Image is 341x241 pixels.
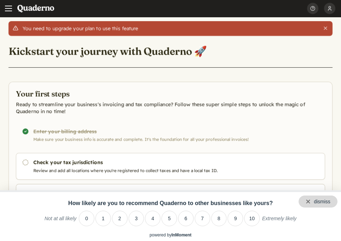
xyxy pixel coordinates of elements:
li: 9 [228,211,243,226]
h3: Check your tax jurisdictions [33,159,319,166]
button: Close this alert [323,25,328,31]
label: Extremely likely [262,216,296,226]
div: dismiss [314,199,330,204]
p: Review and add all locations where you're registered to collect taxes and have a local tax ID. [33,167,319,174]
li: 3 [129,211,144,226]
li: 4 [145,211,160,226]
li: 1 [95,211,111,226]
h2: Your first steps [16,89,325,99]
li: 8 [211,211,227,226]
li: 5 [161,211,177,226]
h3: Connect your favorite tools [33,190,319,197]
div: Close survey [299,196,337,208]
li: 2 [112,211,128,226]
li: 10 [244,211,260,226]
h1: Kickstart your journey with Quaderno 🚀 [8,45,207,58]
li: 0 [79,211,94,226]
li: 6 [178,211,194,226]
div: You need to upgrade your plan to use this feature [23,25,317,32]
p: Ready to streamline your business's invoicing and tax compliance? Follow these super simple steps... [16,101,325,115]
a: Connect your favorite tools This is where Quaderno truly shines! Link us up with your online stor... [16,184,325,234]
div: powered by inmoment [149,233,192,237]
a: Check your tax jurisdictions Review and add all locations where you're registered to collect taxe... [16,153,325,180]
label: Not at all likely [45,216,76,226]
a: InMoment [171,233,192,237]
li: 7 [195,211,210,226]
